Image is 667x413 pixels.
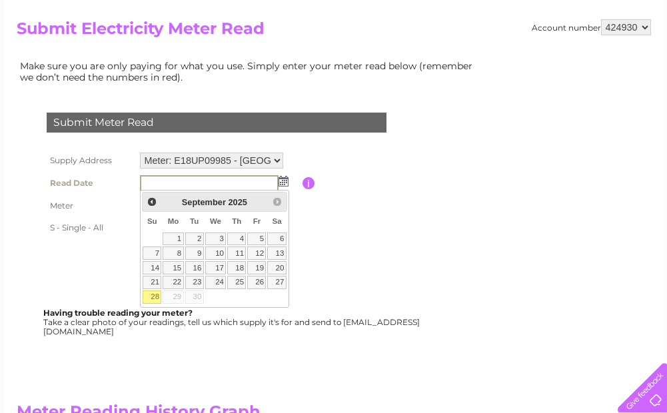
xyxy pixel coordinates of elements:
a: 23 [185,276,204,289]
a: 20 [267,261,286,274]
th: Meter [43,195,137,217]
a: 7 [143,246,161,260]
span: Monday [168,217,179,225]
div: Take a clear photo of your readings, tell us which supply it's for and send to [EMAIL_ADDRESS][DO... [43,308,422,336]
th: Supply Address [43,149,137,172]
a: 1 [163,232,183,246]
a: 19 [247,261,266,274]
a: 21 [143,276,161,289]
a: Contact [578,57,611,67]
div: Clear Business is a trading name of Verastar Limited (registered in [GEOGRAPHIC_DATA] No. 3667643... [19,7,649,65]
a: 13 [267,246,286,260]
a: 25 [227,276,246,289]
a: 2 [185,232,204,246]
a: 3 [205,232,227,246]
a: Water [432,57,458,67]
a: 28 [143,290,161,304]
img: ... [279,176,289,187]
a: 22 [163,276,183,289]
span: 2025 [228,197,247,207]
span: September [182,197,226,207]
a: 15 [163,261,183,274]
td: Make sure you are only paying for what you use. Simply enter your meter read below (remember we d... [17,57,483,85]
span: Wednesday [210,217,221,225]
a: Prev [144,194,159,209]
span: Friday [253,217,261,225]
a: 16 [185,261,204,274]
span: Saturday [273,217,282,225]
a: 14 [143,261,161,274]
a: 17 [205,261,227,274]
a: 12 [247,246,266,260]
a: 26 [247,276,266,289]
th: Read Date [43,172,137,195]
div: Submit Meter Read [47,113,386,133]
a: 11 [227,246,246,260]
b: Having trouble reading your meter? [43,308,193,318]
a: 27 [267,276,286,289]
img: logo.png [23,35,91,75]
a: 6 [267,232,286,246]
a: 18 [227,261,246,274]
a: 0333 014 3131 [416,7,508,23]
a: 8 [163,246,183,260]
a: 4 [227,232,246,246]
a: 10 [205,246,227,260]
span: Thursday [232,217,241,225]
input: Information [303,177,315,189]
h2: Submit Electricity Meter Read [17,19,651,45]
td: Are you sure the read you have entered is correct? [137,238,303,264]
a: Log out [623,57,654,67]
th: S - Single - All [43,217,137,238]
span: Tuesday [190,217,199,225]
div: Account number [532,19,651,35]
span: Sunday [147,217,157,225]
a: 24 [205,276,227,289]
a: Energy [466,57,495,67]
a: Blog [551,57,570,67]
a: 5 [247,232,266,246]
a: 9 [185,246,204,260]
a: Telecoms [503,57,543,67]
span: Prev [147,197,157,207]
